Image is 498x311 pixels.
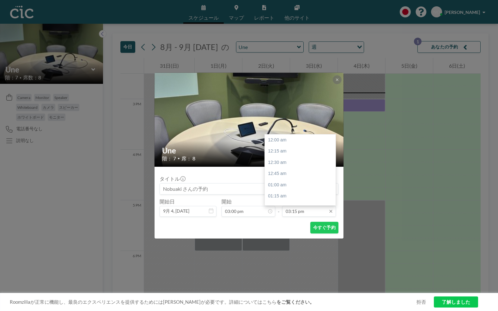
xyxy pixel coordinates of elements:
a: をご覧ください。 [276,299,314,305]
div: 01:30 am [265,202,336,213]
div: 12:45 am [265,168,336,179]
label: 開始 [222,198,232,205]
span: 階： 7 [162,155,176,162]
div: 01:00 am [265,179,336,191]
h2: Une [162,146,337,155]
a: 拒否 [416,299,426,305]
span: • [178,156,180,161]
span: - [278,201,280,215]
div: 12:30 am [265,157,336,168]
div: 01:15 am [265,190,336,202]
span: 席： 8 [181,155,195,162]
span: Roomzillaが正常に機能し、最良のエクスペリエンスを提供するためには[PERSON_NAME]が必要です。詳細についてはこちら [10,299,416,305]
a: 了解しました [434,296,478,308]
label: タイトル [160,176,185,182]
input: Nobuaki さんの予約 [160,183,338,194]
div: 12:00 am [265,134,336,146]
div: 12:15 am [265,146,336,157]
label: 開始日 [160,198,175,205]
button: 今すぐ予約 [310,222,338,233]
